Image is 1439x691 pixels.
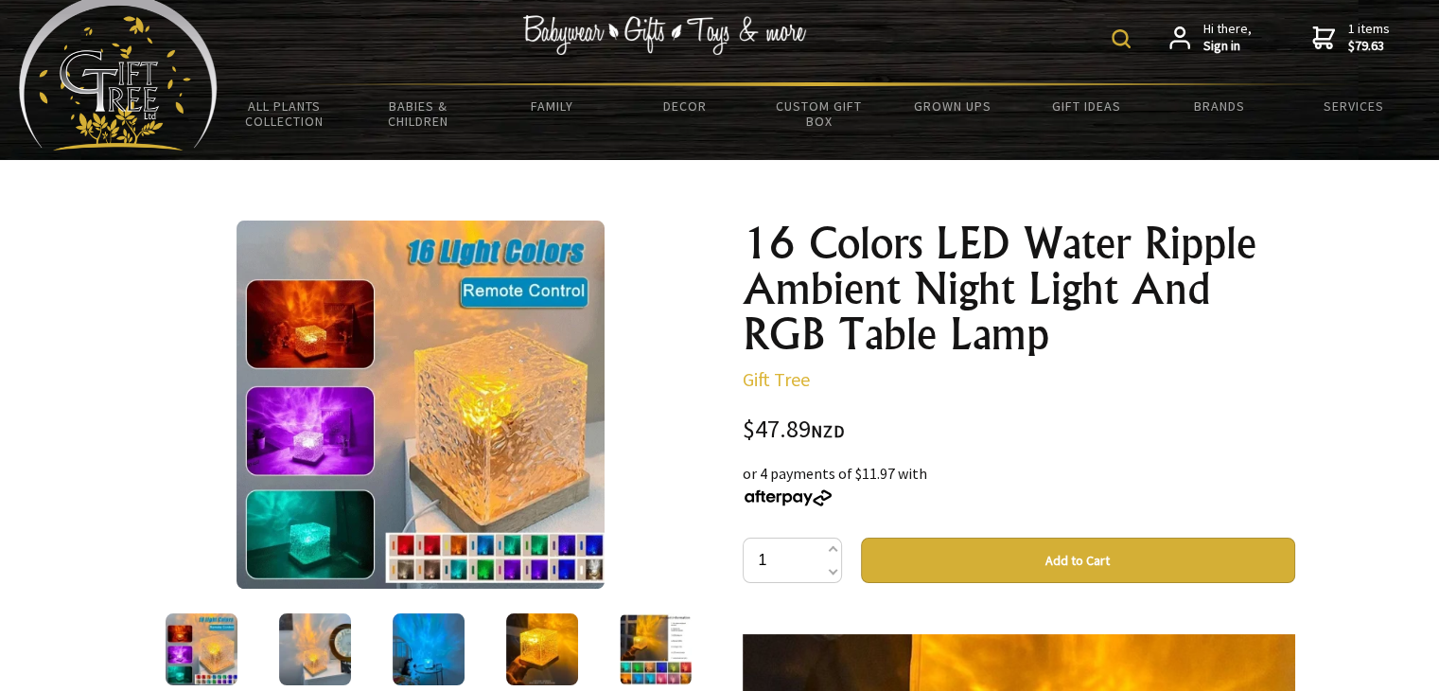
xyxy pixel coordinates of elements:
[484,86,618,126] a: Family
[1312,21,1390,54] a: 1 items$79.63
[743,489,834,506] img: Afterpay
[393,613,465,685] img: 16 Colors LED Water Ripple Ambient Night Light And RGB Table Lamp
[166,613,237,685] img: 16 Colors LED Water Ripple Ambient Night Light And RGB Table Lamp
[506,613,578,685] img: 16 Colors LED Water Ripple Ambient Night Light And RGB Table Lamp
[861,538,1295,583] button: Add to Cart
[279,613,351,685] img: 16 Colors LED Water Ripple Ambient Night Light And RGB Table Lamp
[1153,86,1287,126] a: Brands
[237,221,605,589] img: 16 Colors LED Water Ripple Ambient Night Light And RGB Table Lamp
[752,86,886,141] a: Custom Gift Box
[1169,21,1252,54] a: Hi there,Sign in
[1112,29,1131,48] img: product search
[620,613,692,685] img: 16 Colors LED Water Ripple Ambient Night Light And RGB Table Lamp
[218,86,351,141] a: All Plants Collection
[743,221,1295,357] h1: 16 Colors LED Water Ripple Ambient Night Light And RGB Table Lamp
[1203,21,1252,54] span: Hi there,
[619,86,752,126] a: Decor
[886,86,1019,126] a: Grown Ups
[811,420,845,442] span: NZD
[351,86,484,141] a: Babies & Children
[743,417,1295,443] div: $47.89
[1203,38,1252,55] strong: Sign in
[1019,86,1152,126] a: Gift Ideas
[1348,38,1390,55] strong: $79.63
[743,462,1295,507] div: or 4 payments of $11.97 with
[523,15,807,55] img: Babywear - Gifts - Toys & more
[1348,20,1390,54] span: 1 items
[743,367,810,391] a: Gift Tree
[1287,86,1420,126] a: Services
